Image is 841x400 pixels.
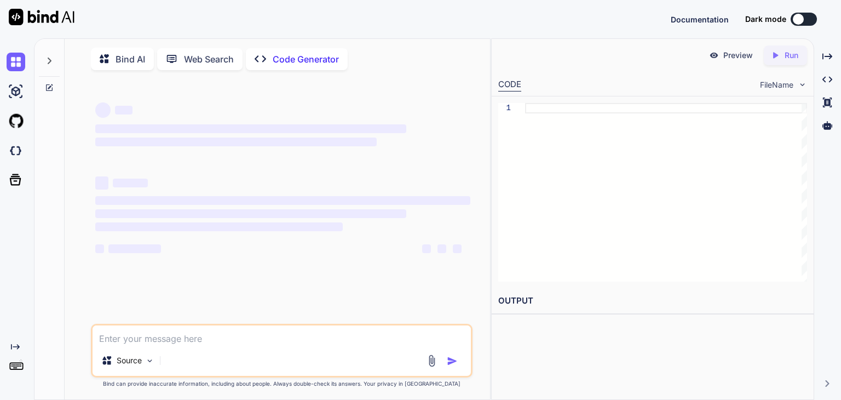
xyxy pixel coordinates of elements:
[184,53,234,66] p: Web Search
[7,141,25,160] img: darkCloudIdeIcon
[117,355,142,366] p: Source
[95,124,407,133] span: ‌
[7,53,25,71] img: chat
[108,244,161,253] span: ‌
[91,380,473,388] p: Bind can provide inaccurate information, including about people. Always double-check its answers....
[116,53,145,66] p: Bind AI
[709,50,719,60] img: preview
[95,244,104,253] span: ‌
[95,222,343,231] span: ‌
[95,209,407,218] span: ‌
[95,196,470,205] span: ‌
[7,82,25,101] img: ai-studio
[785,50,798,61] p: Run
[745,14,786,25] span: Dark mode
[145,356,154,365] img: Pick Models
[95,102,111,118] span: ‌
[422,244,431,253] span: ‌
[273,53,339,66] p: Code Generator
[447,356,458,367] img: icon
[671,14,729,25] button: Documentation
[425,355,438,367] img: attachment
[113,179,148,187] span: ‌
[437,244,446,253] span: ‌
[95,138,377,146] span: ‌
[453,244,462,253] span: ‌
[760,79,793,90] span: FileName
[671,15,729,24] span: Documentation
[498,78,521,92] div: CODE
[95,176,108,190] span: ‌
[115,106,133,115] span: ‌
[798,80,807,89] img: chevron down
[492,288,814,314] h2: OUTPUT
[498,103,511,113] div: 1
[7,112,25,130] img: githubLight
[9,9,74,25] img: Bind AI
[723,50,753,61] p: Preview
